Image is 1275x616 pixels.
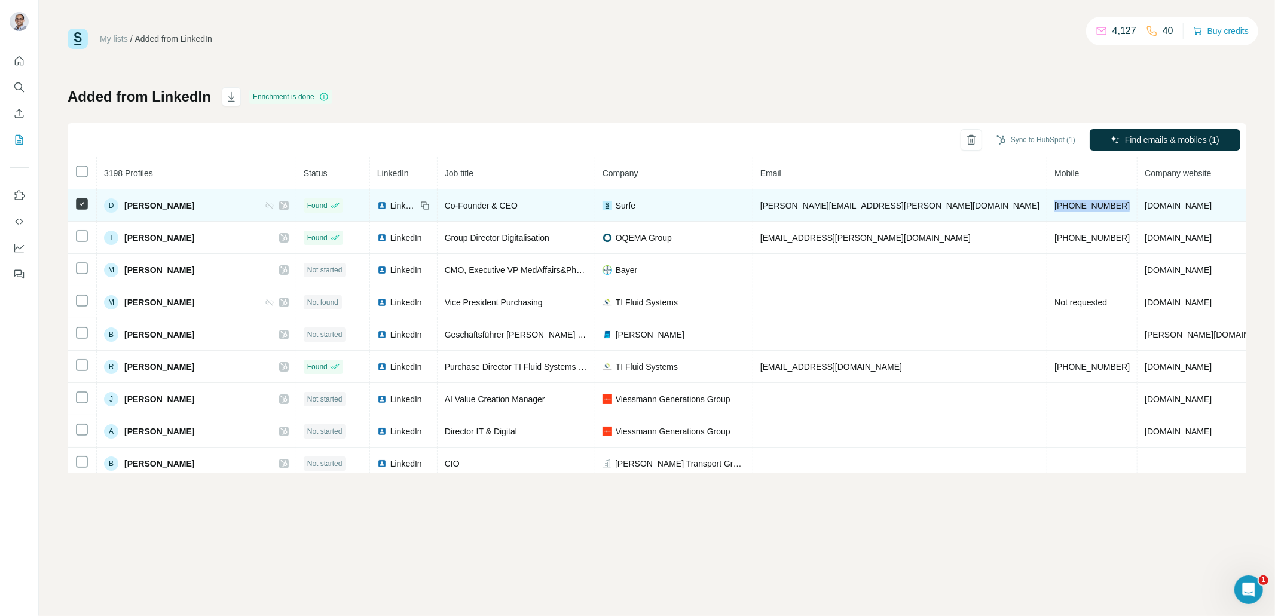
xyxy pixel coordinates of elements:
img: company-logo [603,265,612,275]
div: Added from LinkedIn [135,33,212,45]
span: CIO [445,459,460,468]
img: company-logo [603,298,612,307]
span: Email [760,168,781,178]
button: Use Surfe on LinkedIn [10,185,29,206]
span: Status [304,168,328,178]
span: Bayer [616,264,638,276]
div: M [104,295,118,309]
span: LinkedIn [390,200,417,212]
span: [PHONE_NUMBER] [1054,362,1130,372]
span: [EMAIL_ADDRESS][PERSON_NAME][DOMAIN_NAME] [760,233,971,243]
span: LinkedIn [390,296,422,308]
span: Not started [307,265,343,275]
span: Found [307,361,328,372]
span: Not started [307,426,343,437]
span: TI Fluid Systems [616,296,678,308]
img: LinkedIn logo [377,298,387,307]
button: Buy credits [1193,23,1249,39]
button: Feedback [10,263,29,285]
button: Quick start [10,50,29,72]
span: Job title [445,168,473,178]
span: [PERSON_NAME] [124,264,194,276]
img: company-logo [603,362,612,372]
span: Not found [307,297,338,308]
span: Not started [307,329,343,340]
span: Viessmann Generations Group [616,425,730,437]
div: A [104,424,118,439]
img: company-logo [603,394,612,404]
span: LinkedIn [390,232,422,244]
span: [DOMAIN_NAME] [1145,427,1212,436]
p: 4,127 [1112,24,1136,38]
p: 40 [1163,24,1173,38]
span: [PERSON_NAME] [124,361,194,373]
span: [PHONE_NUMBER] [1054,233,1130,243]
button: Use Surfe API [10,211,29,232]
span: [PERSON_NAME] [124,425,194,437]
span: Find emails & mobiles (1) [1125,134,1219,146]
span: Not started [307,394,343,404]
span: [PERSON_NAME][EMAIL_ADDRESS][PERSON_NAME][DOMAIN_NAME] [760,201,1040,210]
span: [DOMAIN_NAME] [1145,233,1212,243]
span: Geschäftsführer [PERSON_NAME] Europe [445,330,605,339]
img: Surfe Logo [68,29,88,49]
button: Sync to HubSpot (1) [988,131,1084,149]
span: Not requested [1054,298,1107,307]
span: OQEMA Group [616,232,672,244]
h1: Added from LinkedIn [68,87,211,106]
span: [PERSON_NAME] [616,329,684,341]
span: TI Fluid Systems [616,361,678,373]
span: Viessmann Generations Group [616,393,730,405]
li: / [130,33,133,45]
div: B [104,327,118,342]
span: LinkedIn [390,425,422,437]
span: Found [307,200,328,211]
img: LinkedIn logo [377,265,387,275]
span: LinkedIn [390,264,422,276]
div: B [104,456,118,471]
img: company-logo [603,427,612,436]
span: 1 [1259,575,1268,585]
div: R [104,360,118,374]
span: LinkedIn [390,458,422,470]
span: [PERSON_NAME] [124,232,194,244]
span: Not started [307,458,343,469]
span: [PERSON_NAME] [124,458,194,470]
img: company-logo [603,201,612,210]
img: LinkedIn logo [377,201,387,210]
span: Surfe [616,200,635,212]
span: [DOMAIN_NAME] [1145,298,1212,307]
span: CMO, Executive VP MedAffairs&Pharmacovigilance, Member of Exec Committee of Bayer's Pharma Division [445,265,848,275]
span: Mobile [1054,168,1079,178]
button: Search [10,76,29,98]
span: [PERSON_NAME] [124,200,194,212]
span: LinkedIn [390,329,422,341]
span: Director IT & Digital [445,427,517,436]
img: Avatar [10,12,29,31]
div: T [104,231,118,245]
span: [DOMAIN_NAME] [1145,362,1212,372]
span: [DOMAIN_NAME] [1145,394,1212,404]
span: [DOMAIN_NAME] [1145,265,1212,275]
span: AI Value Creation Manager [445,394,545,404]
div: D [104,198,118,213]
button: Dashboard [10,237,29,259]
span: 3198 Profiles [104,168,153,178]
img: company-logo [603,233,612,243]
span: Company [603,168,638,178]
span: Group Director Digitalisation [445,233,549,243]
iframe: Intercom live chat [1234,575,1263,604]
span: [PERSON_NAME] [124,296,194,308]
img: LinkedIn logo [377,459,387,468]
span: Purchase Director TI Fluid Systems EMEA [445,362,602,372]
span: Vice President Purchasing [445,298,543,307]
button: My lists [10,129,29,151]
div: Enrichment is done [249,90,332,104]
span: [DOMAIN_NAME] [1145,201,1212,210]
img: LinkedIn logo [377,330,387,339]
span: [PERSON_NAME] [124,393,194,405]
span: Co-Founder & CEO [445,201,518,210]
span: [PHONE_NUMBER] [1054,201,1130,210]
span: Company website [1145,168,1211,178]
div: J [104,392,118,406]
